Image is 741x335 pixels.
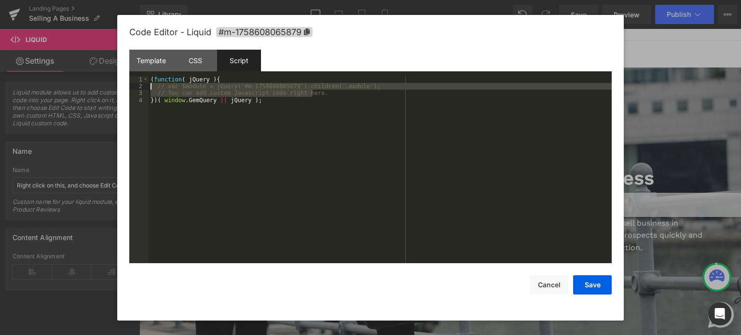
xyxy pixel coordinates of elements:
span: Code Editor - Liquid [129,27,211,37]
button: Cancel [530,275,568,295]
a: Send a message via WhatsApp [566,271,597,301]
button: Save [573,275,612,295]
div: CSS [173,50,217,71]
div: 1 [129,76,149,83]
div: Script [217,50,261,71]
div: 3 [129,90,149,96]
div: Open WhatsApp chat [566,271,597,301]
div: Template [129,50,173,71]
p: Maximize your returns with H&S Business Brokers, [GEOGRAPHIC_DATA]’s trusted experts for those lo... [34,188,568,225]
div: Open Intercom Messenger [708,302,731,325]
span: Click to copy [216,27,313,37]
div: 2 [129,83,149,90]
div: 4 [129,97,149,104]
